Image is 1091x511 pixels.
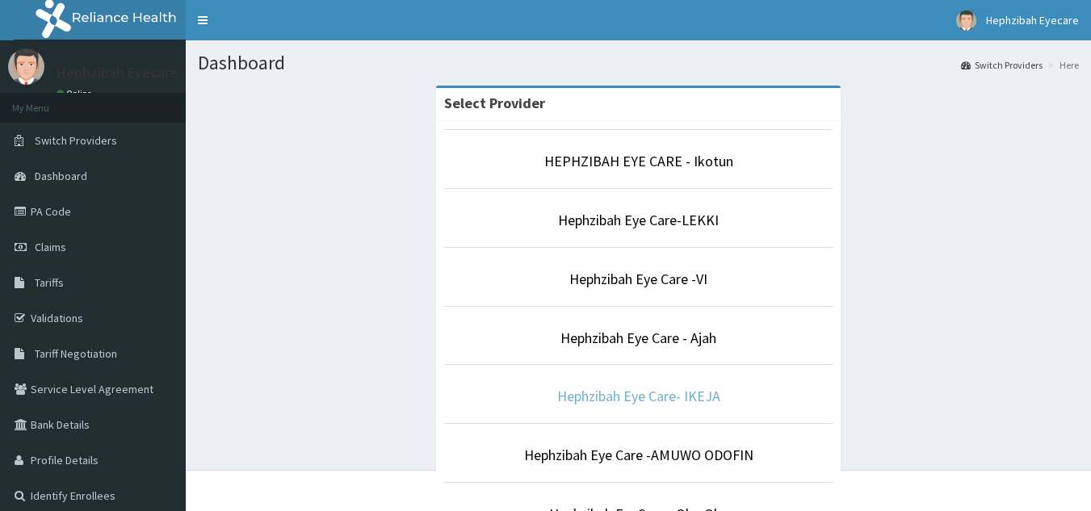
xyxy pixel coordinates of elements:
a: Online [57,88,95,99]
span: Tariff Negotiation [35,346,117,361]
img: User Image [956,10,976,31]
a: Hephzibah Eye Care - Ajah [560,329,716,347]
h1: Dashboard [198,52,1079,73]
p: Hephzibah Eyecare [57,65,178,80]
span: Dashboard [35,169,87,183]
li: Here [1044,58,1079,72]
span: Switch Providers [35,133,117,148]
span: Tariffs [35,275,64,290]
a: Hephzibah Eye Care- IKEJA [557,387,720,405]
a: Hephzibah Eye Care-LEKKI [558,211,719,229]
img: User Image [8,48,44,85]
span: Hephzibah Eyecare [986,13,1079,27]
strong: Select Provider [444,94,545,112]
a: HEPHZIBAH EYE CARE - Ikotun [544,152,733,170]
span: Claims [35,240,66,254]
a: Hephzibah Eye Care -VI [569,270,707,288]
a: Hephzibah Eye Care -AMUWO ODOFIN [524,446,753,464]
a: Switch Providers [961,58,1043,72]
